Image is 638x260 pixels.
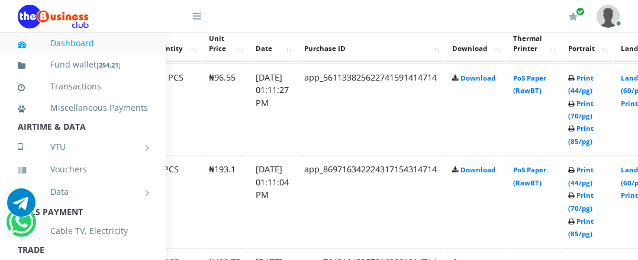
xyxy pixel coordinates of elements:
a: Print (44/pg) [568,166,594,188]
th: Purchase ID: activate to sort column ascending [297,25,444,62]
a: Print (85/pg) [568,217,594,239]
th: Portrait: activate to sort column ascending [561,25,613,62]
td: 60 PCS [144,156,201,248]
a: Fund wallet[254.21] [18,51,148,79]
span: Renew/Upgrade Subscription [576,7,585,16]
small: [ ] [96,60,121,69]
a: Print (85/pg) [568,124,594,146]
a: Download [460,73,495,82]
img: User [597,5,620,28]
a: Print (70/pg) [568,99,594,121]
b: 254.21 [99,60,118,69]
th: Unit Price: activate to sort column ascending [202,25,247,62]
th: Download: activate to sort column ascending [445,25,505,62]
th: Quantity: activate to sort column ascending [144,25,201,62]
a: Dashboard [18,30,148,57]
td: app_869716342224317154314714 [297,156,444,248]
a: Miscellaneous Payments [18,94,148,121]
a: Vouchers [18,156,148,183]
td: ₦96.55 [202,63,247,155]
i: Renew/Upgrade Subscription [569,12,578,21]
a: Download [460,166,495,175]
a: Print (70/pg) [568,191,594,213]
td: [DATE] 01:11:27 PM [249,63,296,155]
img: Logo [18,5,89,28]
a: VTU [18,132,148,162]
td: app_561133825622741591414714 [297,63,444,155]
th: Date: activate to sort column ascending [249,25,296,62]
td: [DATE] 01:11:04 PM [249,156,296,248]
td: 140 PCS [144,63,201,155]
a: Print (44/pg) [568,73,594,95]
td: ₦193.1 [202,156,247,248]
a: Cable TV, Electricity [18,217,148,245]
a: Transactions [18,73,148,100]
th: Thermal Printer: activate to sort column ascending [506,25,560,62]
a: PoS Paper (RawBT) [513,73,546,95]
a: PoS Paper (RawBT) [513,166,546,188]
a: Data [18,177,148,207]
a: Chat for support [7,197,36,217]
a: Chat for support [9,217,33,236]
